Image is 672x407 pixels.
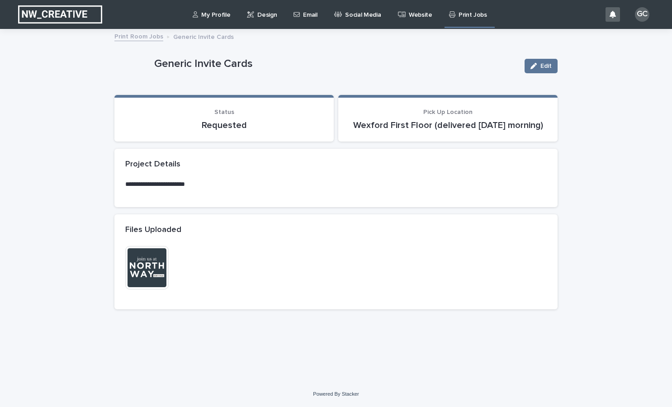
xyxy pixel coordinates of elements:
[125,225,181,235] h2: Files Uploaded
[125,120,323,131] p: Requested
[154,57,517,71] p: Generic Invite Cards
[125,160,180,170] h2: Project Details
[18,5,102,24] img: EUIbKjtiSNGbmbK7PdmN
[540,63,552,69] span: Edit
[525,59,558,73] button: Edit
[423,109,473,115] span: Pick Up Location
[635,7,649,22] div: GC
[114,31,163,41] a: Print Room Jobs
[173,31,234,41] p: Generic Invite Cards
[349,120,547,131] p: Wexford First Floor (delivered [DATE] morning)
[313,391,359,397] a: Powered By Stacker
[214,109,234,115] span: Status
